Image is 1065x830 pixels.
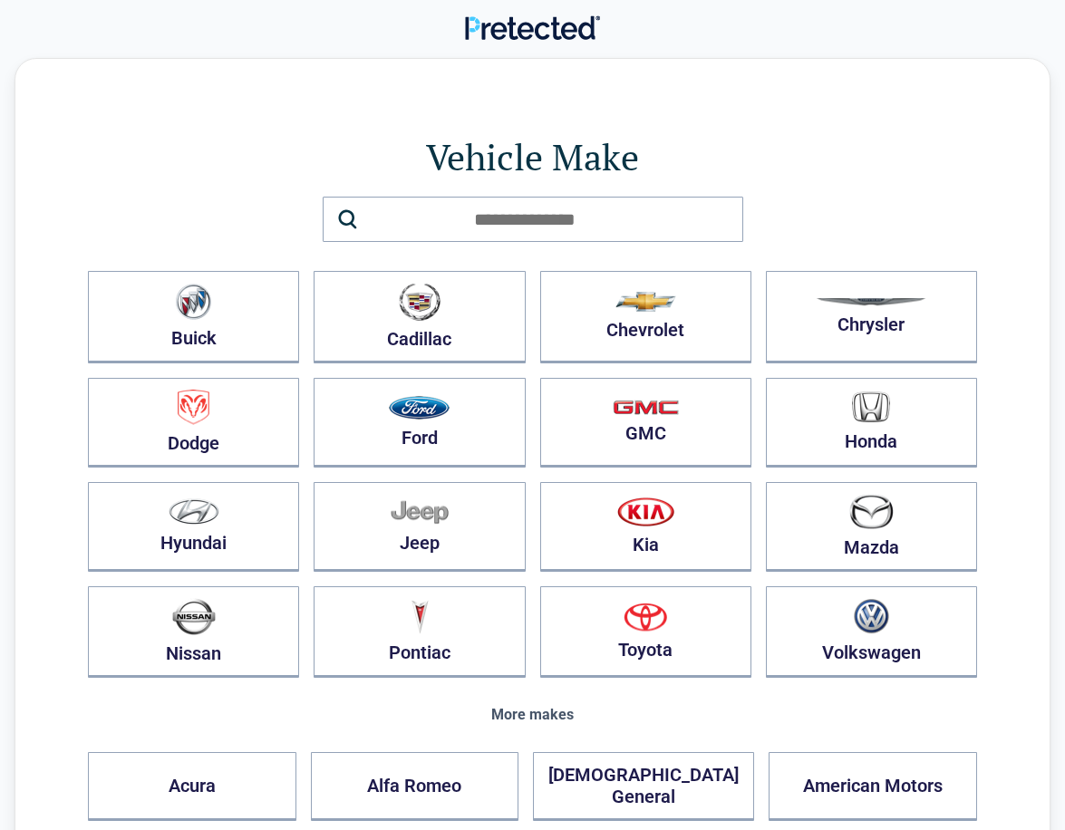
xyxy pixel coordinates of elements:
[88,378,299,468] button: Dodge
[88,752,296,821] button: Acura
[540,586,751,678] button: Toyota
[311,752,519,821] button: Alfa Romeo
[88,271,299,363] button: Buick
[88,586,299,678] button: Nissan
[533,752,754,821] button: [DEMOGRAPHIC_DATA] General
[314,271,525,363] button: Cadillac
[314,482,525,572] button: Jeep
[88,482,299,572] button: Hyundai
[540,271,751,363] button: Chevrolet
[88,131,977,182] h1: Vehicle Make
[314,586,525,678] button: Pontiac
[540,482,751,572] button: Kia
[766,482,977,572] button: Mazda
[314,378,525,468] button: Ford
[88,707,977,723] div: More makes
[540,378,751,468] button: GMC
[769,752,977,821] button: American Motors
[766,378,977,468] button: Honda
[766,586,977,678] button: Volkswagen
[766,271,977,363] button: Chrysler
